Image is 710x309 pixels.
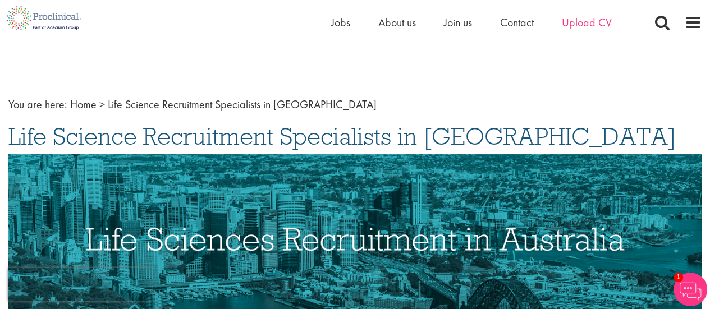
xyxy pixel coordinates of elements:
[674,273,707,306] img: Chatbot
[8,121,676,151] span: Life Science Recruitment Specialists in [GEOGRAPHIC_DATA]
[99,97,105,112] span: >
[378,15,416,30] a: About us
[8,268,152,301] iframe: reCAPTCHA
[562,15,612,30] a: Upload CV
[108,97,377,112] span: Life Science Recruitment Specialists in [GEOGRAPHIC_DATA]
[70,97,97,112] a: breadcrumb link
[8,97,67,112] span: You are here:
[500,15,534,30] a: Contact
[444,15,472,30] a: Join us
[674,273,683,282] span: 1
[331,15,350,30] a: Jobs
